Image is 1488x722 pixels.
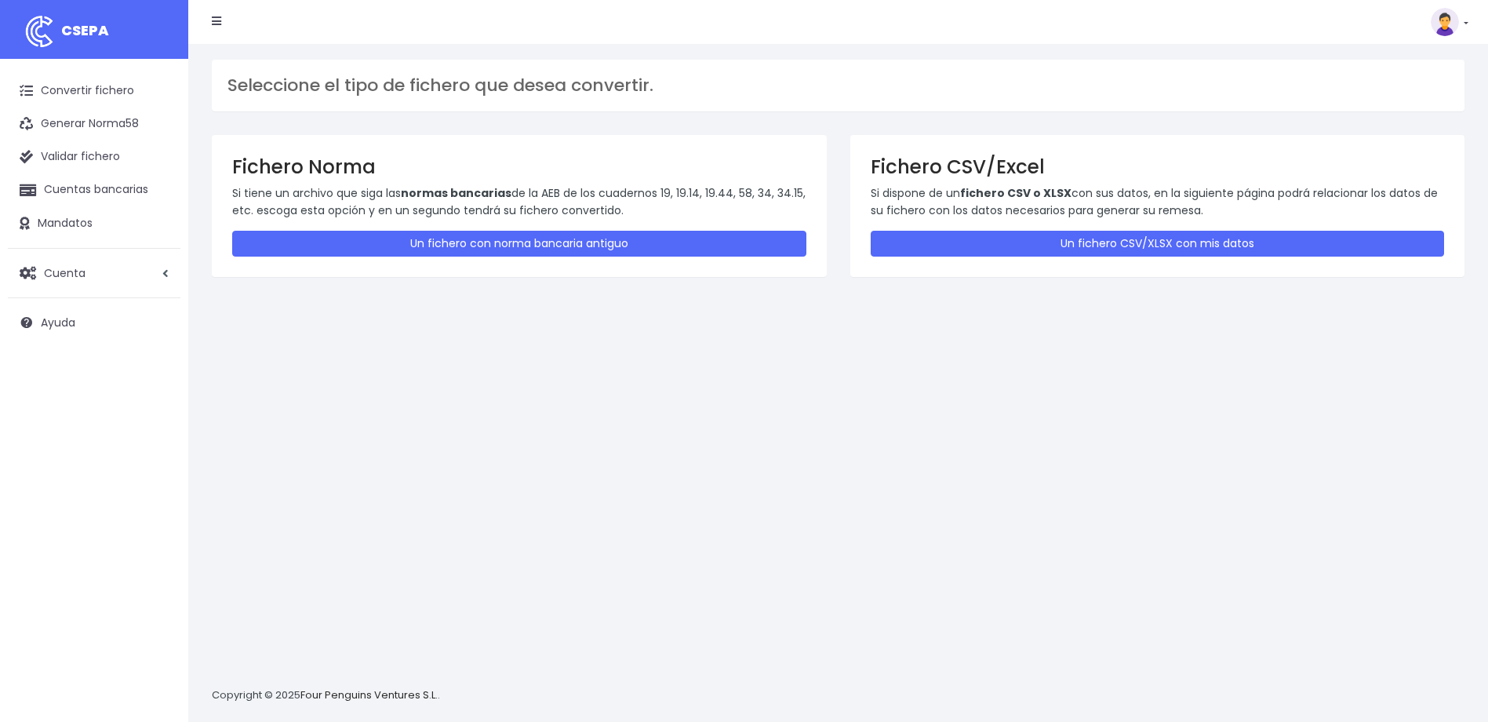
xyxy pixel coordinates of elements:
[44,264,85,280] span: Cuenta
[8,207,180,240] a: Mandatos
[8,257,180,290] a: Cuenta
[8,173,180,206] a: Cuentas bancarias
[212,687,440,704] p: Copyright © 2025 .
[871,184,1445,220] p: Si dispone de un con sus datos, en la siguiente página podrá relacionar los datos de su fichero c...
[61,20,109,40] span: CSEPA
[8,75,180,108] a: Convertir fichero
[232,184,806,220] p: Si tiene un archivo que siga las de la AEB de los cuadernos 19, 19.14, 19.44, 58, 34, 34.15, etc....
[401,185,511,201] strong: normas bancarias
[1431,8,1459,36] img: profile
[960,185,1071,201] strong: fichero CSV o XLSX
[20,12,59,51] img: logo
[871,155,1445,178] h3: Fichero CSV/Excel
[300,687,438,702] a: Four Penguins Ventures S.L.
[232,231,806,257] a: Un fichero con norma bancaria antiguo
[227,75,1449,96] h3: Seleccione el tipo de fichero que desea convertir.
[871,231,1445,257] a: Un fichero CSV/XLSX con mis datos
[41,315,75,330] span: Ayuda
[8,108,180,140] a: Generar Norma58
[8,140,180,173] a: Validar fichero
[8,306,180,339] a: Ayuda
[232,155,806,178] h3: Fichero Norma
